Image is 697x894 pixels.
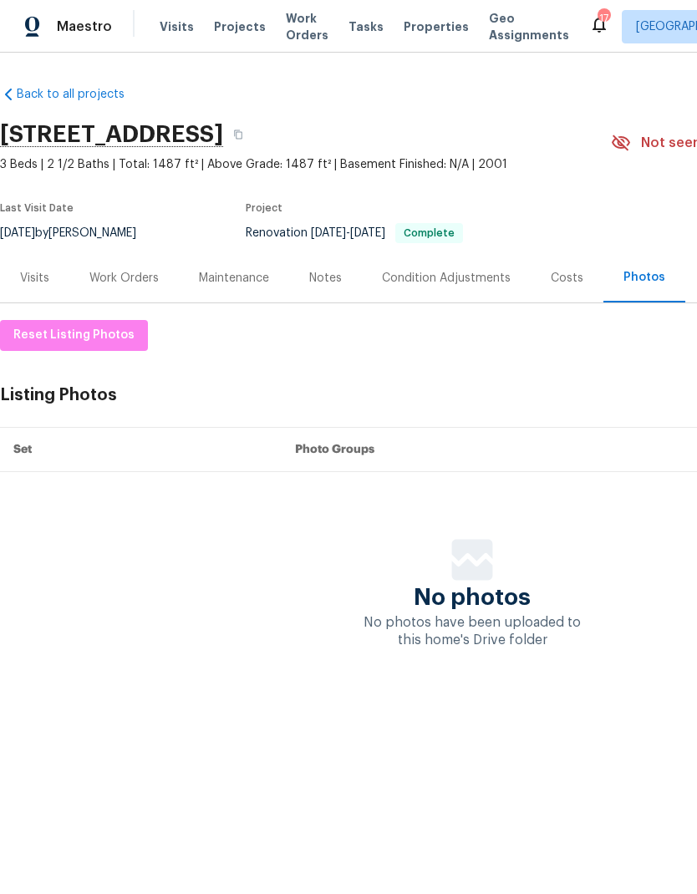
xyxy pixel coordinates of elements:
div: Costs [551,270,583,287]
button: Copy Address [223,119,253,150]
span: Project [246,203,282,213]
span: Geo Assignments [489,10,569,43]
span: Renovation [246,227,463,239]
span: No photos have been uploaded to this home's Drive folder [364,616,581,647]
span: - [311,227,385,239]
div: 17 [598,10,609,27]
div: Notes [309,270,342,287]
span: No photos [414,589,531,606]
span: Maestro [57,18,112,35]
span: Projects [214,18,266,35]
div: Maintenance [199,270,269,287]
span: [DATE] [311,227,346,239]
span: Visits [160,18,194,35]
span: Work Orders [286,10,328,43]
div: Visits [20,270,49,287]
span: Reset Listing Photos [13,325,135,346]
span: Complete [397,228,461,238]
div: Photos [623,269,665,286]
span: Tasks [348,21,384,33]
div: Work Orders [89,270,159,287]
span: [DATE] [350,227,385,239]
div: Condition Adjustments [382,270,511,287]
span: Properties [404,18,469,35]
